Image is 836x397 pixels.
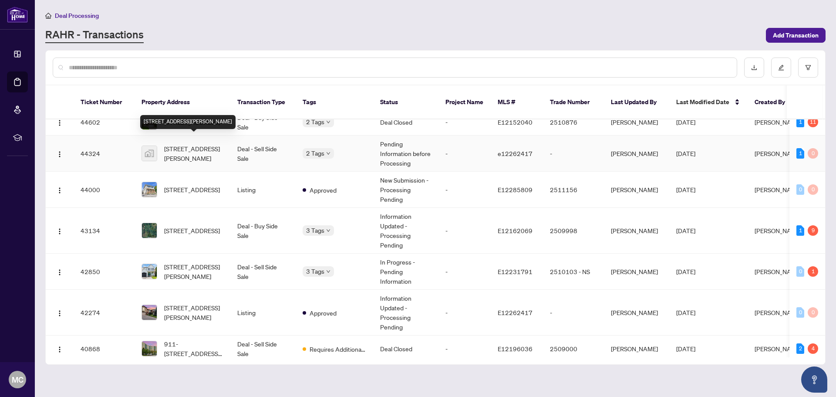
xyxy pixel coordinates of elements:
[604,290,669,336] td: [PERSON_NAME]
[676,186,695,193] span: [DATE]
[56,187,63,194] img: Logo
[74,85,135,119] th: Ticket Number
[604,172,669,208] td: [PERSON_NAME]
[796,184,804,195] div: 0
[53,305,67,319] button: Logo
[543,172,604,208] td: 2511156
[7,7,28,23] img: logo
[438,208,491,254] td: -
[796,117,804,127] div: 1
[438,254,491,290] td: -
[796,266,804,277] div: 0
[676,227,695,234] span: [DATE]
[808,117,818,127] div: 11
[306,117,324,127] span: 2 Tags
[543,254,604,290] td: 2510103 - NS
[53,115,67,129] button: Logo
[56,310,63,317] img: Logo
[778,64,784,71] span: edit
[142,146,157,161] img: thumbnail-img
[230,172,296,208] td: Listing
[53,146,67,160] button: Logo
[306,225,324,235] span: 3 Tags
[310,344,366,354] span: Requires Additional Docs
[373,290,438,336] td: Information Updated - Processing Pending
[604,136,669,172] td: [PERSON_NAME]
[326,151,330,156] span: down
[373,336,438,362] td: Deal Closed
[801,366,827,393] button: Open asap
[373,254,438,290] td: In Progress - Pending Information
[676,118,695,126] span: [DATE]
[491,85,543,119] th: MLS #
[755,309,802,316] span: [PERSON_NAME]
[56,346,63,353] img: Logo
[751,64,757,71] span: download
[498,227,533,234] span: E12162069
[755,118,802,126] span: [PERSON_NAME]
[164,226,220,235] span: [STREET_ADDRESS]
[74,254,135,290] td: 42850
[438,136,491,172] td: -
[773,28,819,42] span: Add Transaction
[74,109,135,136] td: 44602
[796,225,804,236] div: 1
[230,336,296,362] td: Deal - Sell Side Sale
[498,149,533,157] span: e12262417
[798,58,818,78] button: filter
[230,136,296,172] td: Deal - Sell Side Sale
[808,184,818,195] div: 0
[164,262,223,281] span: [STREET_ADDRESS][PERSON_NAME]
[543,290,604,336] td: -
[164,303,223,322] span: [STREET_ADDRESS][PERSON_NAME]
[55,12,99,20] span: Deal Processing
[373,109,438,136] td: Deal Closed
[604,208,669,254] td: [PERSON_NAME]
[808,148,818,159] div: 0
[12,373,24,386] span: MC
[230,254,296,290] td: Deal - Sell Side Sale
[796,307,804,318] div: 0
[56,119,63,126] img: Logo
[796,148,804,159] div: 1
[135,85,230,119] th: Property Address
[744,58,764,78] button: download
[766,28,826,43] button: Add Transaction
[53,342,67,356] button: Logo
[498,118,533,126] span: E12152040
[306,266,324,276] span: 3 Tags
[74,136,135,172] td: 44324
[142,223,157,238] img: thumbnail-img
[498,345,533,353] span: E12196036
[142,182,157,197] img: thumbnail-img
[796,343,804,354] div: 2
[808,266,818,277] div: 1
[543,136,604,172] td: -
[808,307,818,318] div: 0
[604,254,669,290] td: [PERSON_NAME]
[164,144,223,163] span: [STREET_ADDRESS][PERSON_NAME]
[604,336,669,362] td: [PERSON_NAME]
[306,148,324,158] span: 2 Tags
[543,109,604,136] td: 2510876
[373,85,438,119] th: Status
[74,172,135,208] td: 44000
[296,85,373,119] th: Tags
[230,290,296,336] td: Listing
[230,208,296,254] td: Deal - Buy Side Sale
[373,208,438,254] td: Information Updated - Processing Pending
[164,339,223,358] span: 911-[STREET_ADDRESS][PERSON_NAME]
[676,268,695,275] span: [DATE]
[498,268,533,275] span: E12231791
[676,309,695,316] span: [DATE]
[53,183,67,197] button: Logo
[74,208,135,254] td: 43134
[45,27,144,43] a: RAHR - Transactions
[543,85,604,119] th: Trade Number
[230,85,296,119] th: Transaction Type
[142,264,157,279] img: thumbnail-img
[805,64,811,71] span: filter
[140,115,236,129] div: [STREET_ADDRESS][PERSON_NAME]
[543,336,604,362] td: 2509000
[498,309,533,316] span: E12262417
